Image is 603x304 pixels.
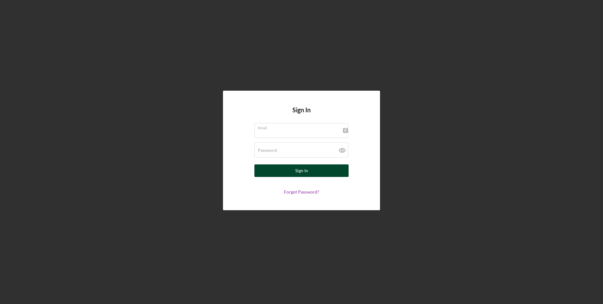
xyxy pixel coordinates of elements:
[284,189,319,195] a: Forgot Password?
[254,164,349,177] button: Sign In
[295,164,308,177] div: Sign In
[292,106,311,123] h4: Sign In
[258,123,348,130] label: Email
[258,148,277,153] label: Password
